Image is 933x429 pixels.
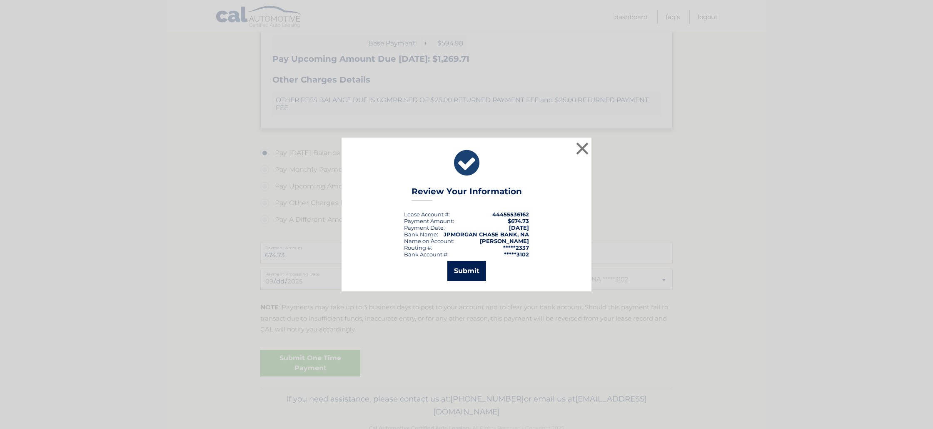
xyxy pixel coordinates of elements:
[404,224,445,231] div: :
[404,251,449,258] div: Bank Account #:
[508,218,529,224] span: $674.73
[404,224,444,231] span: Payment Date
[412,186,522,201] h3: Review Your Information
[404,211,450,218] div: Lease Account #:
[404,244,432,251] div: Routing #:
[492,211,529,218] strong: 44455536162
[404,231,438,238] div: Bank Name:
[447,261,486,281] button: Submit
[574,140,591,157] button: ×
[509,224,529,231] span: [DATE]
[480,238,529,244] strong: [PERSON_NAME]
[404,218,454,224] div: Payment Amount:
[444,231,529,238] strong: JPMORGAN CHASE BANK, NA
[404,238,454,244] div: Name on Account:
